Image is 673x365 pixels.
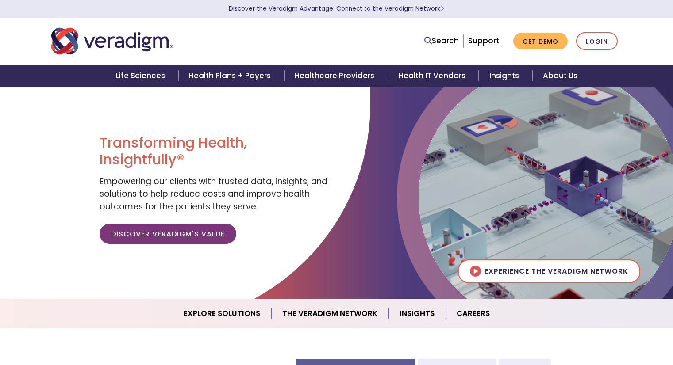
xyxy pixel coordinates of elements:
a: Discover the Veradigm Advantage: Connect to the Veradigm NetworkLearn More [229,4,444,13]
span: Empowering our clients with trusted data, insights, and solutions to help reduce costs and improv... [100,175,327,213]
a: Careers [446,302,500,325]
a: Search [424,35,459,47]
img: Veradigm logo [51,27,173,56]
h1: Transforming Health, Insightfully® [100,134,330,168]
a: Health Plans + Payers [178,65,284,87]
a: Life Sciences [105,65,178,87]
span: Learn More [440,4,444,13]
a: Explore Solutions [173,302,272,325]
a: Healthcare Providers [284,65,388,87]
a: Get Demo [513,33,568,50]
a: Login [576,32,618,50]
a: The Veradigm Network [272,302,389,325]
a: Support [468,35,499,46]
a: Insights [479,65,532,87]
a: Discover Veradigm's Value [100,224,236,244]
a: About Us [532,65,588,87]
a: Health IT Vendors [388,65,479,87]
a: Insights [389,302,446,325]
